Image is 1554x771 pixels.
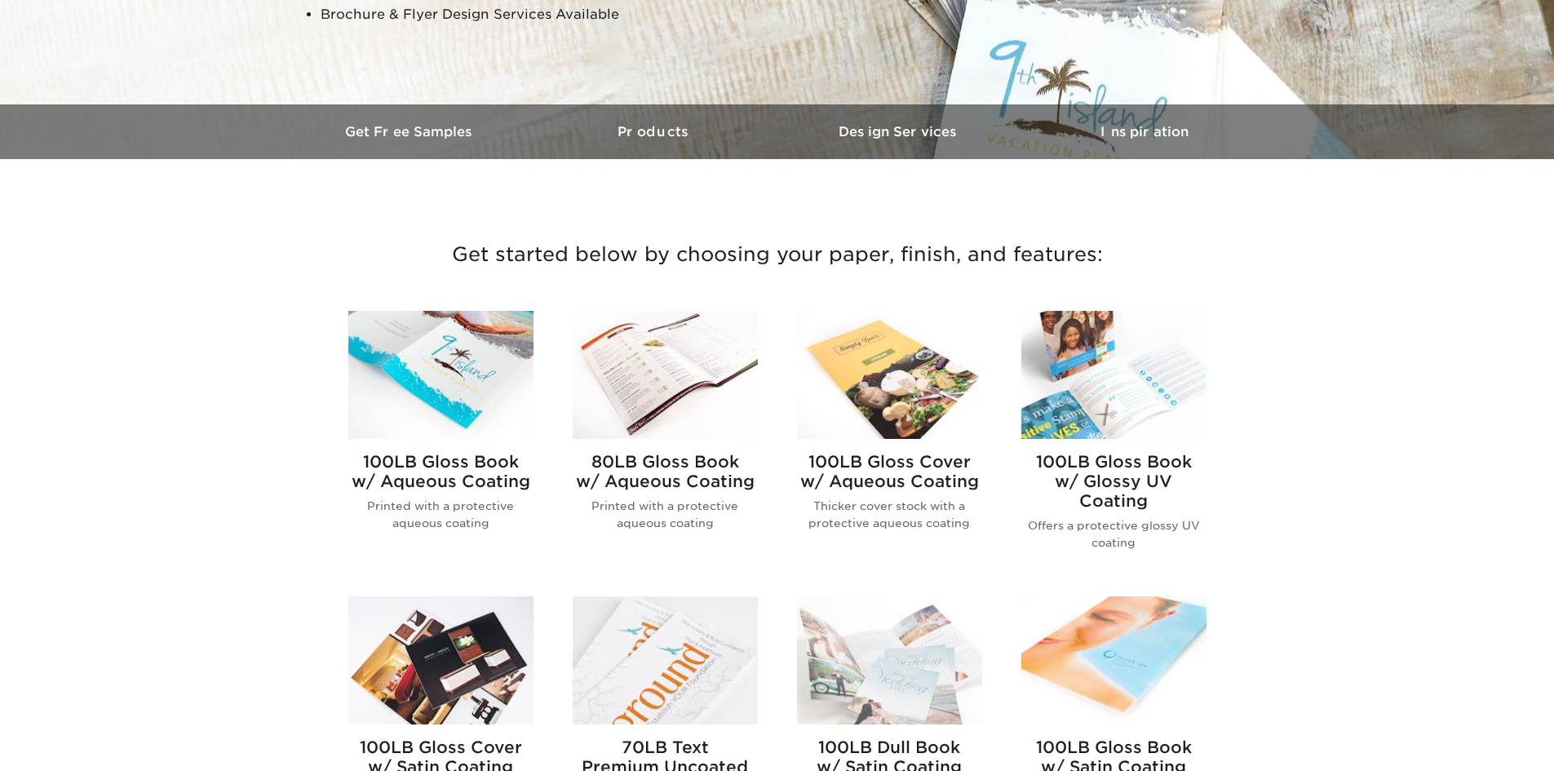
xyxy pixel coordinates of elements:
img: 100LB Gloss Cover<br/>w/ Aqueous Coating Brochures & Flyers [797,311,982,439]
a: 100LB Gloss Cover<br/>w/ Aqueous Coating Brochures & Flyers 100LB Gloss Coverw/ Aqueous Coating T... [797,311,982,577]
p: Printed with a protective aqueous coating [348,498,533,531]
h3: Get started below by choosing your paper, finish, and features: [300,218,1255,291]
p: Printed with a protective aqueous coating [573,498,758,531]
img: 80LB Gloss Book<br/>w/ Aqueous Coating Brochures & Flyers [573,311,758,439]
img: 100LB Gloss Book<br/>w/ Glossy UV Coating Brochures & Flyers [1021,311,1206,439]
a: Design Services [777,104,1022,159]
a: 100LB Gloss Book<br/>w/ Aqueous Coating Brochures & Flyers 100LB Gloss Bookw/ Aqueous Coating Pri... [348,311,533,577]
h2: 100LB Gloss Cover w/ Aqueous Coating [797,452,982,491]
img: 100LB Gloss Book<br/>w/ Satin Coating Brochures & Flyers [1021,596,1206,724]
img: 100LB Dull Book<br/>w/ Satin Coating Brochures & Flyers [797,596,982,724]
img: 100LB Gloss Book<br/>w/ Aqueous Coating Brochures & Flyers [348,311,533,439]
a: Products [533,104,777,159]
img: 70LB Text<br/>Premium Uncoated Brochures & Flyers [573,596,758,724]
a: Inspiration [1022,104,1267,159]
h3: Design Services [777,124,1022,140]
h3: Inspiration [1022,124,1267,140]
h2: 80LB Gloss Book w/ Aqueous Coating [573,452,758,491]
h3: Products [533,124,777,140]
img: 100LB Gloss Cover<br/>w/ Satin Coating Brochures & Flyers [348,596,533,724]
h3: Get Free Samples [288,124,533,140]
h2: 100LB Gloss Book w/ Aqueous Coating [348,452,533,491]
h2: 100LB Gloss Book w/ Glossy UV Coating [1021,452,1206,511]
p: Offers a protective glossy UV coating [1021,517,1206,551]
p: Thicker cover stock with a protective aqueous coating [797,498,982,531]
a: 100LB Gloss Book<br/>w/ Glossy UV Coating Brochures & Flyers 100LB Gloss Bookw/ Glossy UV Coating... [1021,311,1206,577]
li: Brochure & Flyer Design Services Available [321,3,715,26]
a: 80LB Gloss Book<br/>w/ Aqueous Coating Brochures & Flyers 80LB Gloss Bookw/ Aqueous Coating Print... [573,311,758,577]
a: Get Free Samples [288,104,533,159]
